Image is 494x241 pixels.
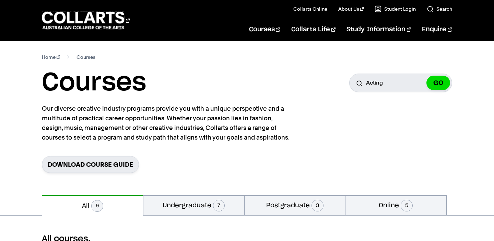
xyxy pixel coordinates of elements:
[42,104,292,142] p: Our diverse creative industry programs provide you with a unique perspective and a multitude of p...
[349,74,452,92] input: Search for a course
[42,11,130,30] div: Go to homepage
[213,200,225,211] span: 7
[42,52,60,62] a: Home
[375,6,416,12] a: Student Login
[401,200,413,211] span: 5
[422,18,452,41] a: Enquire
[311,200,324,211] span: 3
[245,195,345,215] button: Postgraduate3
[249,18,280,41] a: Courses
[143,195,244,215] button: Undergraduate7
[91,200,103,212] span: 9
[426,76,450,90] button: GO
[427,6,452,12] a: Search
[42,67,146,98] h1: Courses
[345,195,446,215] button: Online5
[293,6,327,12] a: Collarts Online
[42,156,139,173] a: Download Course Guide
[77,52,95,62] span: Courses
[338,6,364,12] a: About Us
[42,195,143,216] button: All9
[291,18,336,41] a: Collarts Life
[346,18,411,41] a: Study Information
